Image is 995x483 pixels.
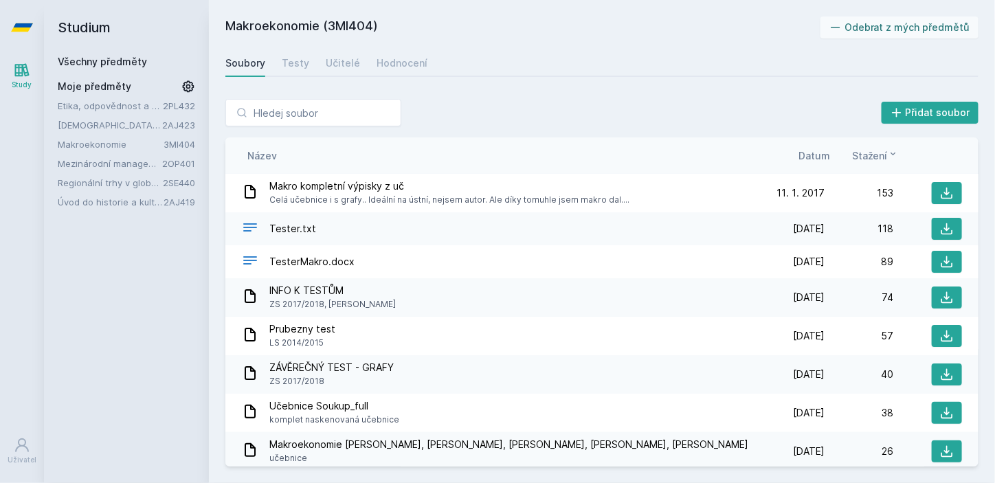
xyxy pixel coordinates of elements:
div: Uživatel [8,455,36,465]
a: Regionální trhy v globální perspektivě [58,176,163,190]
a: 2SE440 [163,177,195,188]
button: Přidat soubor [882,102,979,124]
div: 57 [825,329,893,343]
a: 2AJ423 [162,120,195,131]
button: Název [247,148,277,163]
button: Stažení [852,148,899,163]
a: Úvod do historie a kultury Číny - anglicky [58,195,164,209]
input: Hledej soubor [225,99,401,126]
div: 74 [825,291,893,304]
a: 2AJ419 [164,196,195,207]
div: TXT [242,219,258,239]
span: [DATE] [793,445,825,458]
div: Hodnocení [377,56,427,70]
span: komplet naskenovaná učebnice [269,413,399,427]
span: Moje předměty [58,80,131,93]
a: Makroekonomie [58,137,164,151]
span: [DATE] [793,368,825,381]
span: Učebnice Soukup_full [269,399,399,413]
div: Study [12,80,32,90]
div: Učitelé [326,56,360,70]
a: Etika, odpovědnost a udržitelnost v moderní společnosti [58,99,163,113]
a: Hodnocení [377,49,427,77]
span: Prubezny test [269,322,335,336]
span: Tester.txt [269,222,316,236]
div: 89 [825,255,893,269]
a: Mezinárodní management [58,157,162,170]
span: ZS 2017/2018 [269,374,394,388]
span: Makroekonomie [PERSON_NAME], [PERSON_NAME], [PERSON_NAME], [PERSON_NAME], [PERSON_NAME] [269,438,748,451]
span: [DATE] [793,222,825,236]
span: INFO K TESTŮM [269,284,396,297]
span: [DATE] [793,291,825,304]
a: 2PL432 [163,100,195,111]
div: 38 [825,406,893,420]
button: Odebrat z mých předmětů [820,16,979,38]
a: [DEMOGRAPHIC_DATA] a moderní Čína - anglicky [58,118,162,132]
span: ZS 2017/2018, [PERSON_NAME] [269,297,396,311]
span: [DATE] [793,329,825,343]
span: LS 2014/2015 [269,336,335,350]
span: Makro kompletní výpisky z uč [269,179,629,193]
a: 2OP401 [162,158,195,169]
h2: Makroekonomie (3MI404) [225,16,820,38]
div: 26 [825,445,893,458]
a: 3MI404 [164,139,195,150]
span: Celá učebnice i s grafy.. Ideální na ústní, nejsem autor. Ale díky tomuhle jsem makro dal.... [269,193,629,207]
a: Uživatel [3,430,41,472]
span: [DATE] [793,406,825,420]
span: 11. 1. 2017 [776,186,825,200]
div: 118 [825,222,893,236]
div: 153 [825,186,893,200]
span: ZÁVĚREČNÝ TEST - GRAFY [269,361,394,374]
div: 40 [825,368,893,381]
a: Soubory [225,49,265,77]
span: Stažení [852,148,888,163]
div: DOCX [242,252,258,272]
button: Datum [798,148,830,163]
a: Study [3,55,41,97]
span: TesterMakro.docx [269,255,355,269]
a: Učitelé [326,49,360,77]
a: Testy [282,49,309,77]
div: Soubory [225,56,265,70]
a: Všechny předměty [58,56,147,67]
div: Testy [282,56,309,70]
span: učebnice [269,451,748,465]
span: [DATE] [793,255,825,269]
